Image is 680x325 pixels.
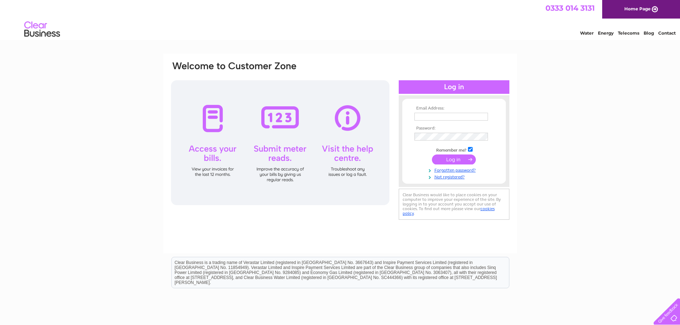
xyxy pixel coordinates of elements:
td: Remember me? [413,146,495,153]
input: Submit [432,154,476,164]
a: cookies policy [403,206,495,216]
a: Energy [598,30,614,36]
a: Telecoms [618,30,639,36]
div: Clear Business would like to place cookies on your computer to improve your experience of the sit... [399,189,509,220]
a: Not registered? [414,173,495,180]
div: Clear Business is a trading name of Verastar Limited (registered in [GEOGRAPHIC_DATA] No. 3667643... [172,4,509,35]
th: Password: [413,126,495,131]
a: Forgotten password? [414,166,495,173]
a: Water [580,30,594,36]
a: Blog [644,30,654,36]
img: logo.png [24,19,60,40]
a: 0333 014 3131 [545,4,595,12]
a: Contact [658,30,676,36]
th: Email Address: [413,106,495,111]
